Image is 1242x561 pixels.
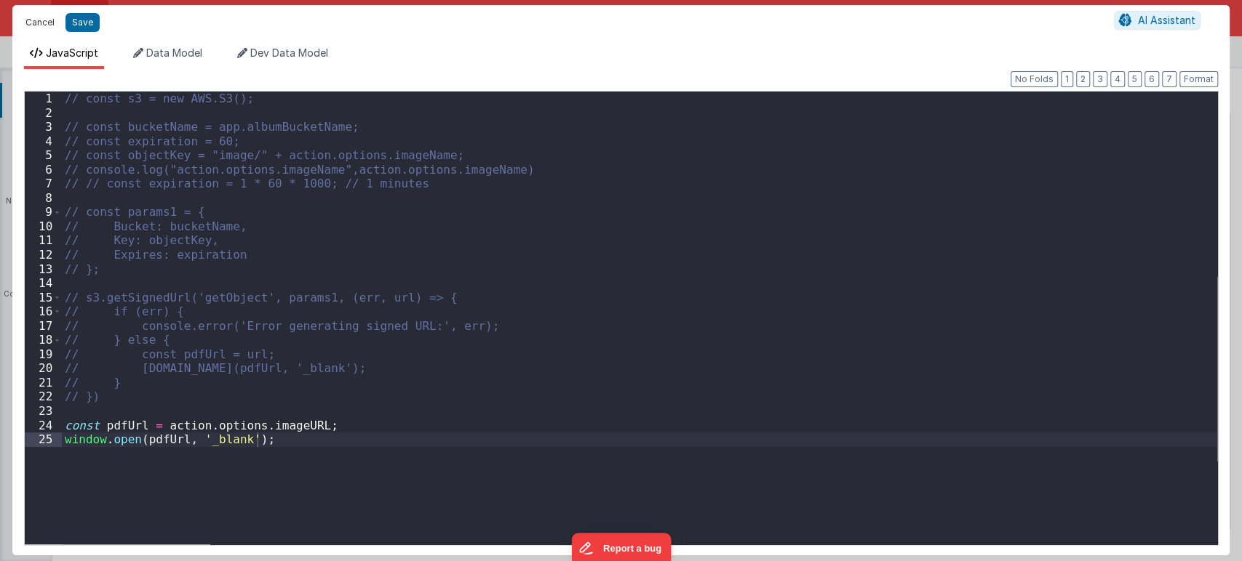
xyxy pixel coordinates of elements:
button: 6 [1145,71,1159,87]
div: 19 [25,347,62,362]
span: Data Model [146,47,202,59]
div: 13 [25,262,62,277]
div: 12 [25,248,62,262]
div: 16 [25,304,62,319]
span: Dev Data Model [250,47,328,59]
div: 9 [25,205,62,219]
div: 18 [25,333,62,347]
button: 1 [1061,71,1073,87]
button: 3 [1093,71,1107,87]
div: 24 [25,419,62,433]
button: 4 [1110,71,1125,87]
button: AI Assistant [1114,11,1201,30]
button: Save [65,13,100,32]
button: 2 [1076,71,1090,87]
div: 2 [25,106,62,121]
div: 8 [25,191,62,206]
div: 14 [25,276,62,291]
div: 3 [25,120,62,134]
div: 15 [25,291,62,305]
button: Format [1179,71,1218,87]
button: Cancel [18,12,62,33]
div: 1 [25,92,62,106]
div: 22 [25,390,62,404]
div: 10 [25,219,62,234]
div: 4 [25,134,62,149]
button: 5 [1128,71,1142,87]
span: JavaScript [46,47,98,59]
span: AI Assistant [1138,14,1195,26]
div: 21 [25,376,62,390]
div: 6 [25,163,62,177]
div: 5 [25,148,62,163]
button: 7 [1162,71,1177,87]
div: 25 [25,432,62,447]
div: 11 [25,233,62,248]
button: No Folds [1011,71,1058,87]
div: 7 [25,177,62,191]
div: 17 [25,319,62,334]
div: 23 [25,404,62,419]
div: 20 [25,361,62,376]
